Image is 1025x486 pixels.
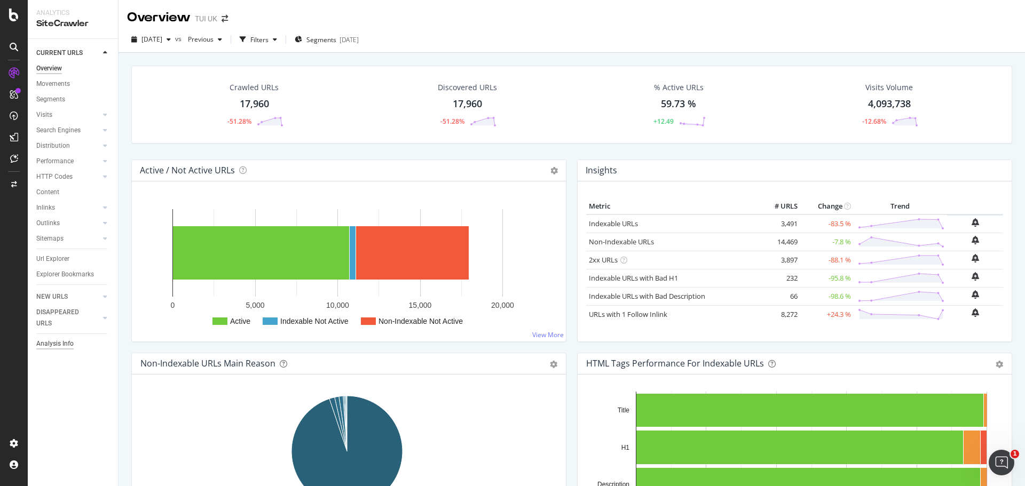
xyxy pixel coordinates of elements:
[550,167,558,174] i: Options
[36,171,100,182] a: HTTP Codes
[491,301,514,309] text: 20,000
[972,290,979,299] div: bell-plus
[996,361,1003,368] div: gear
[972,218,979,227] div: bell-plus
[800,287,854,305] td: -98.6 %
[326,301,349,309] text: 10,000
[36,156,74,167] div: Performance
[36,78,70,90] div: Movements
[36,125,81,136] div: Search Engines
[36,218,100,229] a: Outlinks
[230,82,279,93] div: Crawled URLs
[36,109,100,121] a: Visits
[36,156,100,167] a: Performance
[175,34,184,43] span: vs
[140,358,275,369] div: Non-Indexable URLs Main Reason
[586,163,617,178] h4: Insights
[36,291,68,302] div: NEW URLS
[589,255,618,265] a: 2xx URLs
[800,214,854,233] td: -83.5 %
[758,233,800,251] td: 14,469
[989,450,1014,475] iframe: Intercom live chat
[141,35,162,44] span: 2025 Oct. 1st
[36,109,52,121] div: Visits
[758,305,800,323] td: 8,272
[440,117,464,126] div: -51.28%
[589,273,678,283] a: Indexable URLs with Bad H1
[800,305,854,323] td: +24.3 %
[36,63,111,74] a: Overview
[589,219,638,228] a: Indexable URLs
[306,35,336,44] span: Segments
[661,97,696,111] div: 59.73 %
[140,198,554,333] div: A chart.
[36,47,83,59] div: CURRENT URLS
[290,31,363,48] button: Segments[DATE]
[36,171,73,182] div: HTTP Codes
[453,97,482,111] div: 17,960
[972,254,979,262] div: bell-plus
[36,187,111,198] a: Content
[758,269,800,287] td: 232
[800,269,854,287] td: -95.8 %
[621,444,630,451] text: H1
[654,82,704,93] div: % Active URLs
[36,253,111,265] a: Url Explorer
[36,47,100,59] a: CURRENT URLS
[340,35,359,44] div: [DATE]
[379,317,463,325] text: Non-Indexable Not Active
[171,301,175,309] text: 0
[865,82,913,93] div: Visits Volume
[250,35,269,44] div: Filters
[653,117,674,126] div: +12.49
[409,301,432,309] text: 15,000
[758,198,800,214] th: # URLS
[127,9,191,27] div: Overview
[532,330,564,339] a: View More
[36,202,100,213] a: Inlinks
[758,214,800,233] td: 3,491
[140,163,235,178] h4: Active / Not Active URLs
[222,15,228,22] div: arrow-right-arrow-left
[36,78,111,90] a: Movements
[36,307,100,329] a: DISAPPEARED URLS
[36,338,74,349] div: Analysis Info
[800,251,854,269] td: -88.1 %
[36,94,65,105] div: Segments
[240,97,269,111] div: 17,960
[972,308,979,317] div: bell-plus
[36,253,69,265] div: Url Explorer
[36,18,109,30] div: SiteCrawler
[36,233,100,244] a: Sitemaps
[36,338,111,349] a: Analysis Info
[800,198,854,214] th: Change
[36,269,94,280] div: Explorer Bookmarks
[972,272,979,281] div: bell-plus
[550,361,557,368] div: gear
[1011,450,1019,458] span: 1
[36,269,111,280] a: Explorer Bookmarks
[184,31,226,48] button: Previous
[235,31,281,48] button: Filters
[758,287,800,305] td: 66
[36,233,64,244] div: Sitemaps
[438,82,497,93] div: Discovered URLs
[36,140,70,152] div: Distribution
[586,198,758,214] th: Metric
[36,140,100,152] a: Distribution
[589,291,705,301] a: Indexable URLs with Bad Description
[618,407,630,414] text: Title
[195,13,217,24] div: TUI UK
[36,218,60,229] div: Outlinks
[227,117,251,126] div: -51.28%
[230,317,250,325] text: Active
[36,202,55,213] div: Inlinks
[862,117,886,126] div: -12.68%
[36,187,59,198] div: Content
[589,309,667,319] a: URLs with 1 Follow Inlink
[800,233,854,251] td: -7.8 %
[36,125,100,136] a: Search Engines
[36,63,62,74] div: Overview
[36,9,109,18] div: Analytics
[589,237,654,246] a: Non-Indexable URLs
